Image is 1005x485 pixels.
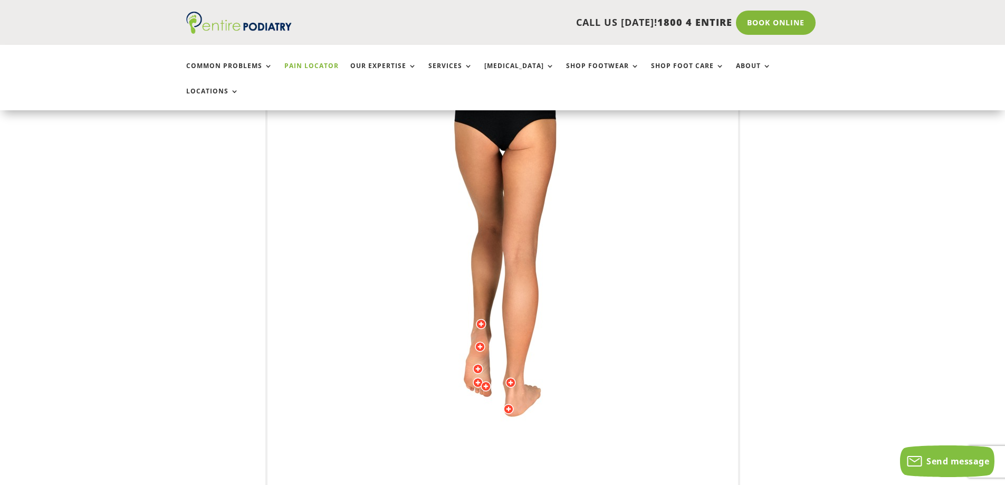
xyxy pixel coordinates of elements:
[900,445,994,477] button: Send message
[657,16,732,28] span: 1800 4 ENTIRE
[186,62,273,85] a: Common Problems
[926,455,989,467] span: Send message
[484,62,554,85] a: [MEDICAL_DATA]
[332,16,732,30] p: CALL US [DATE]!
[284,62,339,85] a: Pain Locator
[350,62,417,85] a: Our Expertise
[566,62,639,85] a: Shop Footwear
[736,62,771,85] a: About
[357,50,648,472] img: 89.jpg
[186,12,292,34] img: logo (1)
[428,62,473,85] a: Services
[651,62,724,85] a: Shop Foot Care
[186,88,239,110] a: Locations
[186,25,292,36] a: Entire Podiatry
[736,11,816,35] a: Book Online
